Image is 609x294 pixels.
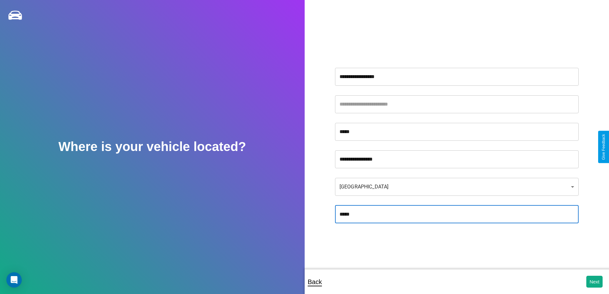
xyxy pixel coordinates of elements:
[335,178,579,196] div: [GEOGRAPHIC_DATA]
[308,276,322,288] p: Back
[59,139,246,154] h2: Where is your vehicle located?
[586,276,603,288] button: Next
[6,272,22,288] div: Open Intercom Messenger
[601,134,606,160] div: Give Feedback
